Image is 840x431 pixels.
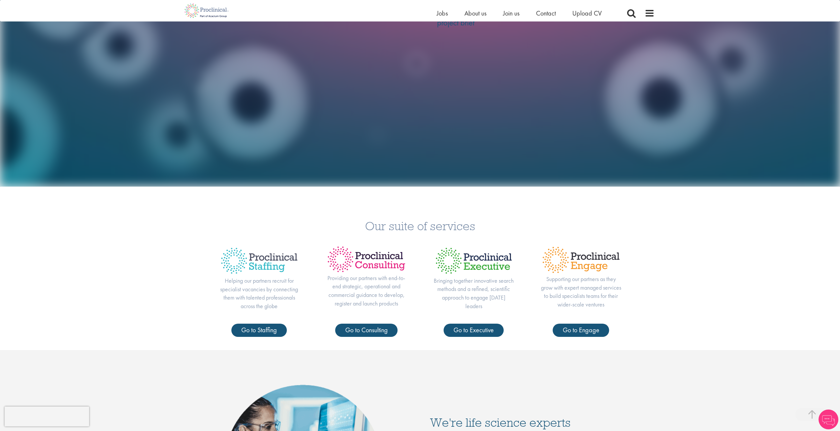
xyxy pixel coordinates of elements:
a: Go to Staffing [231,324,287,337]
a: Join us [503,9,520,18]
h3: Our suite of services [5,220,835,232]
img: Proclinical Engage [541,245,622,275]
span: Send us your project brief [412,8,500,28]
a: Jobs [437,9,448,18]
iframe: reCAPTCHA [5,407,89,426]
a: Go to Engage [553,324,609,337]
p: Helping our partners recruit for specialist vacancies by connecting them with talented profession... [219,276,300,310]
a: About us [464,9,487,18]
img: Proclinical Consulting [326,245,407,273]
a: Go to Executive [444,324,504,337]
img: Proclinical Staffing [219,245,300,276]
img: Proclinical Executive [433,245,514,276]
h3: We're life science experts [430,416,655,428]
a: Go to Consulting [335,324,398,337]
img: Chatbot [819,410,838,429]
p: Supporting our partners as they grow with expert managed services to build specialists teams for ... [541,275,622,309]
a: Contact [536,9,556,18]
a: Upload CV [572,9,602,18]
p: Providing our partners with end-to-end strategic, operational and commercial guidance to develop,... [326,274,407,308]
p: Bringing together innovative search methods and a refined, scientific approach to engage [DATE] l... [433,276,514,310]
